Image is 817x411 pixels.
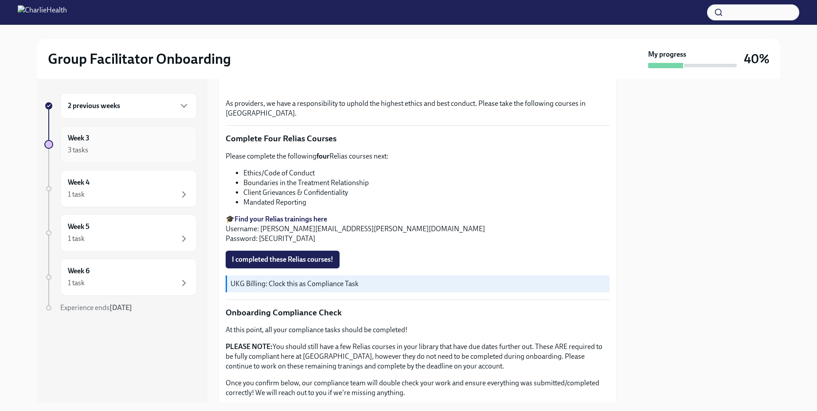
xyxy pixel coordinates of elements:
strong: PLEASE NOTE: [226,342,273,351]
h6: Week 6 [68,266,90,276]
h6: Week 5 [68,222,90,232]
p: At this point, all your compliance tasks should be completed! [226,325,610,335]
p: Once you confirm below, our compliance team will double check your work and ensure everything was... [226,378,610,398]
strong: My progress [648,50,686,59]
span: I completed these Relias courses! [232,255,333,264]
li: Client Grievances & Confidentiality [243,188,610,198]
p: You should still have a few Relias courses in your library that have due dates further out. These... [226,342,610,371]
div: 1 task [68,234,85,244]
h6: Week 4 [68,178,90,187]
h6: Week 3 [68,133,90,143]
p: 🎓 Username: [PERSON_NAME][EMAIL_ADDRESS][PERSON_NAME][DOMAIN_NAME] Password: [SECURITY_DATA] [226,214,610,244]
button: I completed these Relias courses! [226,251,340,268]
p: Please complete the following Relias courses next: [226,151,610,161]
img: CharlieHealth [18,5,67,19]
h3: 40% [744,51,770,67]
h2: Group Facilitator Onboarding [48,50,231,68]
a: Week 61 task [44,259,197,296]
p: Complete Four Relias Courses [226,133,610,144]
li: Ethics/Code of Conduct [243,168,610,178]
a: Week 41 task [44,170,197,207]
li: Boundaries in the Treatment Relationship [243,178,610,188]
p: As providers, we have a responsibility to uphold the highest ethics and best conduct. Please take... [226,99,610,118]
h6: 2 previous weeks [68,101,120,111]
div: 3 tasks [68,145,88,155]
p: Onboarding Compliance Check [226,307,610,318]
div: 1 task [68,278,85,288]
li: Mandated Reporting [243,198,610,207]
div: 2 previous weeks [60,93,197,119]
div: 1 task [68,190,85,199]
p: UKG Billing: Clock this as Compliance Task [231,279,606,289]
strong: four [317,152,329,160]
span: Experience ends [60,303,132,312]
a: Week 51 task [44,214,197,252]
a: Week 33 tasks [44,126,197,163]
strong: [DATE] [109,303,132,312]
a: Find your Relias trainings here [235,215,327,223]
